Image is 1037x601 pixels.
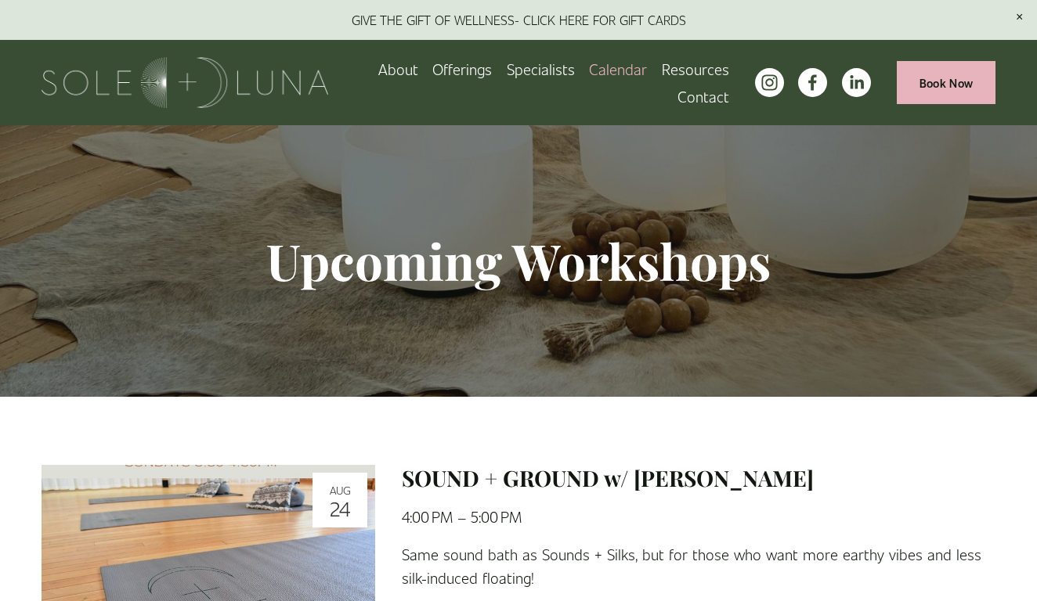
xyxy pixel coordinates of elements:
a: SOUND + GROUND w/ [PERSON_NAME] [402,463,814,492]
a: Book Now [897,61,995,104]
h1: Upcoming Workshops [161,230,876,291]
span: Offerings [432,57,492,81]
a: Specialists [507,56,575,83]
a: folder dropdown [662,56,729,83]
a: folder dropdown [432,56,492,83]
a: LinkedIn [842,68,871,97]
p: Same sound bath as Sounds + Silks, but for those who want more earthy vibes and less silk-induced... [402,542,995,590]
div: 24 [317,498,363,518]
a: Contact [677,83,729,110]
a: facebook-unauth [798,68,827,97]
img: Sole + Luna [42,57,329,108]
span: Resources [662,57,729,81]
div: Aug [317,484,363,495]
time: 5:00 PM [471,507,522,526]
a: Calendar [589,56,647,83]
time: 4:00 PM [402,507,453,526]
a: About [378,56,418,83]
a: instagram-unauth [755,68,784,97]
